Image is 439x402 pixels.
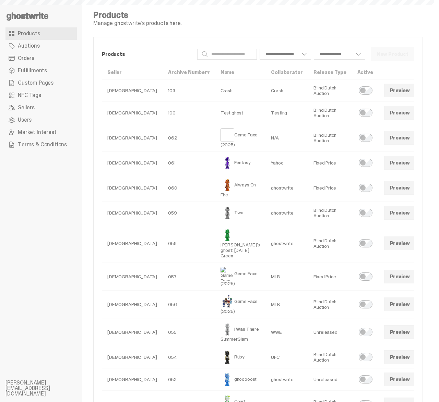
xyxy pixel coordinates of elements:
[102,124,163,152] td: [DEMOGRAPHIC_DATA]
[265,291,308,318] td: MLB
[384,373,416,386] a: Preview
[163,224,215,263] td: 058
[265,318,308,346] td: WWE
[163,291,215,318] td: 056
[384,106,416,120] a: Preview
[5,77,77,89] a: Custom Pages
[308,368,352,391] td: Unreleased
[308,291,352,318] td: Blind Dutch Auction
[5,40,77,52] a: Auctions
[102,52,192,57] p: Products
[163,368,215,391] td: 053
[384,297,416,311] a: Preview
[265,202,308,224] td: ghostwrite
[18,93,41,98] span: NFC Tags
[18,31,40,36] span: Products
[357,69,373,75] a: Active
[265,80,308,102] td: Crash
[5,64,77,77] a: Fulfillments
[102,80,163,102] td: [DEMOGRAPHIC_DATA]
[308,65,352,80] th: Release Type
[384,325,416,339] a: Preview
[18,105,35,110] span: Sellers
[102,152,163,174] td: [DEMOGRAPHIC_DATA]
[163,124,215,152] td: 062
[18,130,57,135] span: Market Interest
[215,263,266,291] td: Game Face (2025)
[163,80,215,102] td: 103
[384,270,416,283] a: Preview
[221,373,234,386] img: ghooooost
[265,368,308,391] td: ghostwrite
[308,174,352,202] td: Fixed Price
[18,80,54,86] span: Custom Pages
[102,291,163,318] td: [DEMOGRAPHIC_DATA]
[265,224,308,263] td: ghostwrite
[215,174,266,202] td: Always On Fire
[215,346,266,368] td: Ruby
[215,318,266,346] td: I Was There SummerSlam
[5,101,77,114] a: Sellers
[102,174,163,202] td: [DEMOGRAPHIC_DATA]
[265,152,308,174] td: Yahoo
[215,152,266,174] td: Fantasy
[102,368,163,391] td: [DEMOGRAPHIC_DATA]
[163,346,215,368] td: 054
[215,65,266,80] th: Name
[102,202,163,224] td: [DEMOGRAPHIC_DATA]
[265,174,308,202] td: ghostwrite
[215,224,266,263] td: [PERSON_NAME]'s ghost: [DATE] Green
[308,152,352,174] td: Fixed Price
[384,84,416,97] a: Preview
[5,380,88,397] li: [PERSON_NAME][EMAIL_ADDRESS][DOMAIN_NAME]
[93,21,182,26] p: Manage ghostwrite's products here.
[207,69,210,75] span: ▾
[265,65,308,80] th: Collaborator
[221,128,234,142] img: Game Face (2025)
[5,114,77,126] a: Users
[168,69,210,75] a: Archive Number▾
[5,27,77,40] a: Products
[308,318,352,346] td: Unreleased
[221,322,234,336] img: I Was There SummerSlam
[102,318,163,346] td: [DEMOGRAPHIC_DATA]
[384,236,416,250] a: Preview
[308,346,352,368] td: Blind Dutch Auction
[384,206,416,220] a: Preview
[5,52,77,64] a: Orders
[265,102,308,124] td: Testing
[102,102,163,124] td: [DEMOGRAPHIC_DATA]
[308,102,352,124] td: Blind Dutch Auction
[215,291,266,318] td: Game Face (2025)
[163,102,215,124] td: 100
[5,138,77,151] a: Terms & Conditions
[384,156,416,170] a: Preview
[384,350,416,364] a: Preview
[215,102,266,124] td: Test ghost
[18,56,34,61] span: Orders
[221,295,234,308] img: Game Face (2025)
[221,156,234,170] img: Fantasy
[221,178,234,192] img: Always On Fire
[18,68,47,73] span: Fulfillments
[102,224,163,263] td: [DEMOGRAPHIC_DATA]
[308,263,352,291] td: Fixed Price
[221,350,234,364] img: Ruby
[163,202,215,224] td: 059
[215,80,266,102] td: Crash
[163,318,215,346] td: 055
[18,117,32,123] span: Users
[221,228,234,242] img: Schrödinger's ghost: Sunday Green
[215,202,266,224] td: Two
[163,174,215,202] td: 060
[308,80,352,102] td: Blind Dutch Auction
[265,124,308,152] td: N/A
[163,263,215,291] td: 057
[5,89,77,101] a: NFC Tags
[308,224,352,263] td: Blind Dutch Auction
[221,267,234,281] img: Game Face (2025)
[18,142,67,147] span: Terms & Conditions
[221,206,234,220] img: Two
[102,346,163,368] td: [DEMOGRAPHIC_DATA]
[18,43,40,49] span: Auctions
